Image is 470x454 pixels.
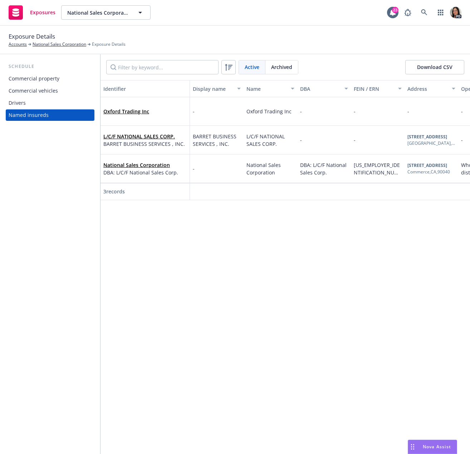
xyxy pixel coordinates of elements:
a: Switch app [434,5,448,20]
a: Exposures [6,3,58,23]
button: Nova Assist [408,440,457,454]
span: - [193,165,195,172]
span: Exposure Details [92,41,126,48]
span: [US_EMPLOYER_IDENTIFICATION_NUMBER] [354,162,400,183]
div: 23 [392,7,398,13]
b: [STREET_ADDRESS] [407,134,447,140]
a: Accounts [9,41,27,48]
span: National Sales Corporation [67,9,129,16]
span: National Sales Corporation [246,162,282,176]
span: National Sales Corporation [103,161,178,169]
div: Schedule [6,63,94,70]
b: [STREET_ADDRESS] [407,162,447,168]
img: photo [450,7,461,18]
span: L/C/F NATIONAL SALES CORP. [246,133,286,147]
span: Oxford Trading Inc [246,108,292,115]
button: National Sales Corporation [61,5,151,20]
div: FEIN / ERN [354,85,394,93]
span: - [300,108,302,115]
div: Identifier [103,85,187,93]
a: National Sales Corporation [33,41,86,48]
button: Download CSV [405,60,464,74]
a: Commercial vehicles [6,85,94,97]
div: Address [407,85,447,93]
a: Search [417,5,431,20]
span: - [193,108,195,115]
button: Identifier [101,80,190,97]
a: National Sales Corporation [103,162,170,168]
span: BARRET BUSINESS SERVICES , INC. [103,140,185,148]
div: Commercial property [9,73,59,84]
span: - [354,137,356,143]
div: Named insureds [9,109,49,121]
span: L/C/F NATIONAL SALES CORP. [103,133,185,140]
div: Commerce , CA , 90040 [407,169,450,175]
span: 3 records [103,188,125,195]
a: Oxford Trading Inc [103,108,149,115]
button: Name [244,80,297,97]
span: - [354,108,356,115]
button: Display name [190,80,244,97]
button: Address [405,80,458,97]
a: Drivers [6,97,94,109]
div: Name [246,85,287,93]
span: DBA: L/C/F National Sales Corp. [103,169,178,176]
span: - [461,137,463,143]
button: DBA [297,80,351,97]
span: Archived [271,63,292,71]
button: FEIN / ERN [351,80,405,97]
span: Active [245,63,259,71]
div: Drivers [9,97,26,109]
span: - [407,108,409,115]
div: Drag to move [408,440,417,454]
a: Commercial property [6,73,94,84]
div: DBA [300,85,340,93]
span: DBA: L/C/F National Sales Corp. [300,162,348,176]
input: Filter by keyword... [106,60,219,74]
span: Exposure Details [9,32,55,41]
a: Report a Bug [401,5,415,20]
a: Named insureds [6,109,94,121]
span: Exposures [30,10,55,15]
span: Nova Assist [423,444,451,450]
a: L/C/F NATIONAL SALES CORP. [103,133,175,140]
div: Commercial vehicles [9,85,58,97]
span: - [300,137,302,143]
div: [GEOGRAPHIC_DATA] , WA , 98662 [407,140,455,147]
span: BARRET BUSINESS SERVICES , INC. [193,133,241,148]
div: Display name [193,85,233,93]
span: - [461,108,463,115]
